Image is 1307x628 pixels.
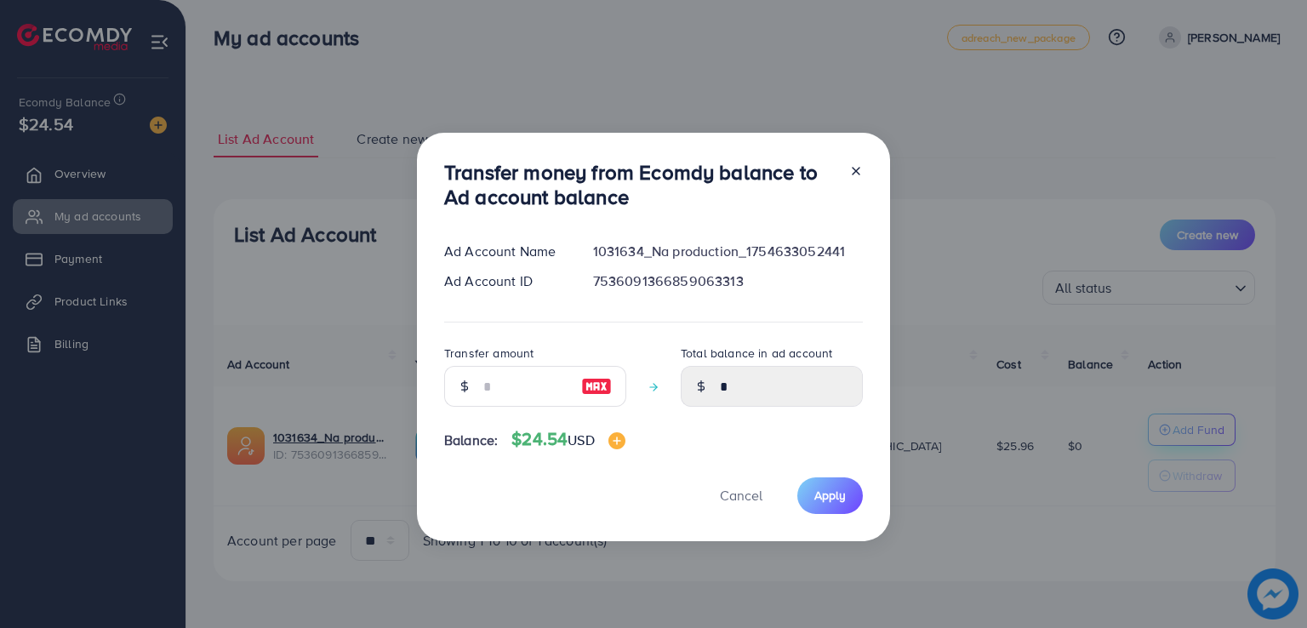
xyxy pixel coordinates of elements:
span: USD [568,431,594,449]
span: Cancel [720,486,762,505]
label: Total balance in ad account [681,345,832,362]
label: Transfer amount [444,345,534,362]
h3: Transfer money from Ecomdy balance to Ad account balance [444,160,836,209]
button: Cancel [699,477,784,514]
span: Balance: [444,431,498,450]
div: Ad Account ID [431,271,579,291]
h4: $24.54 [511,429,625,450]
img: image [581,376,612,397]
div: 1031634_Na production_1754633052441 [579,242,876,261]
div: 7536091366859063313 [579,271,876,291]
img: image [608,432,625,449]
button: Apply [797,477,863,514]
span: Apply [814,487,846,504]
div: Ad Account Name [431,242,579,261]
